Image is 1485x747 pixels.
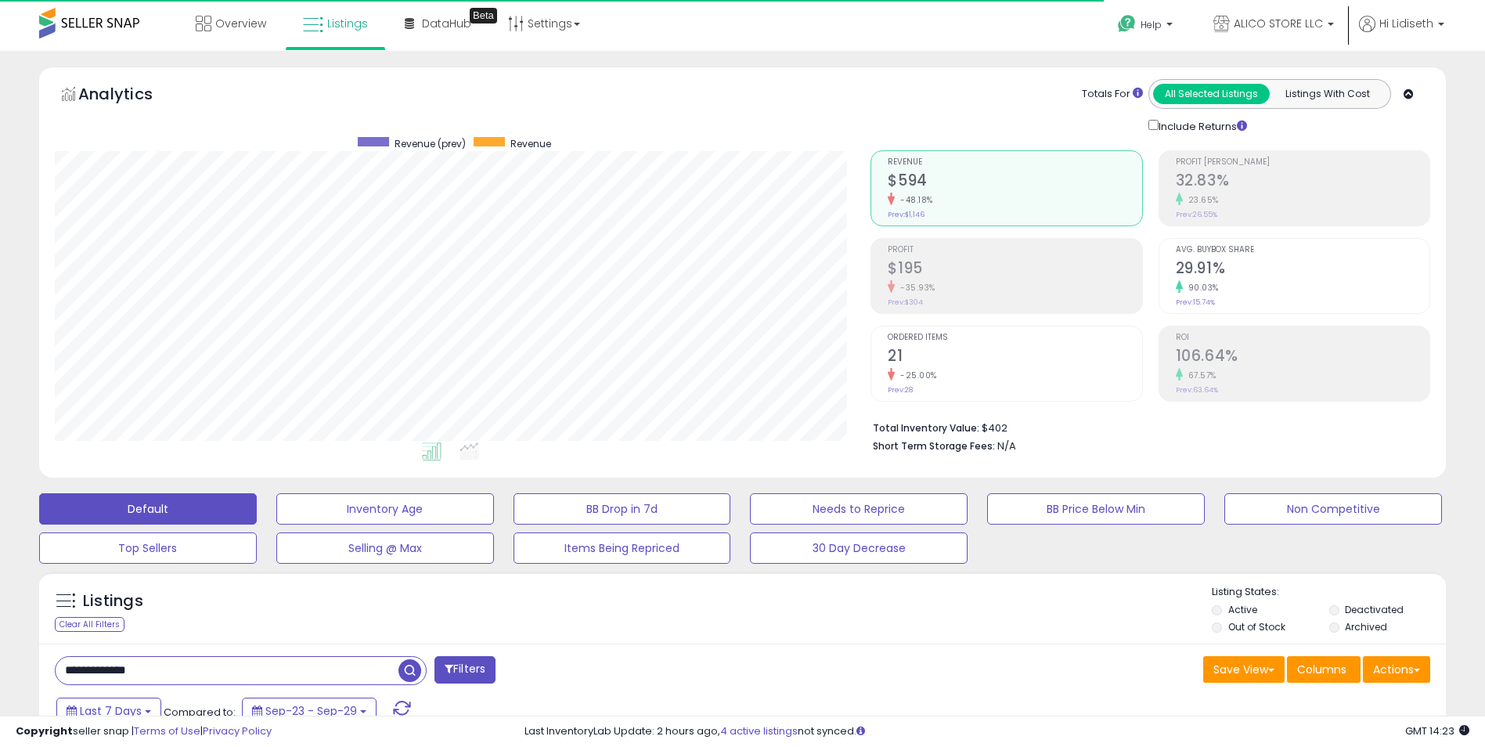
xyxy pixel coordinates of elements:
[265,703,357,719] span: Sep-23 - Sep-29
[1183,370,1216,381] small: 67.57%
[1379,16,1433,31] span: Hi Lidiseth
[422,16,471,31] span: DataHub
[1176,334,1429,342] span: ROI
[1176,246,1429,254] span: Avg. Buybox Share
[1183,282,1219,294] small: 90.03%
[873,439,995,453] b: Short Term Storage Fees:
[470,8,497,23] div: Tooltip anchor
[1345,603,1404,616] label: Deactivated
[1228,603,1257,616] label: Active
[215,16,266,31] span: Overview
[1228,620,1285,633] label: Out of Stock
[1176,259,1429,280] h2: 29.91%
[895,282,935,294] small: -35.93%
[888,347,1141,368] h2: 21
[327,16,368,31] span: Listings
[80,703,142,719] span: Last 7 Days
[1234,16,1323,31] span: ALICO STORE LLC
[164,705,236,720] span: Compared to:
[83,590,143,612] h5: Listings
[1141,18,1162,31] span: Help
[276,493,494,525] button: Inventory Age
[203,724,272,738] a: Privacy Policy
[997,438,1016,453] span: N/A
[1287,656,1361,683] button: Columns
[888,246,1141,254] span: Profit
[873,421,979,435] b: Total Inventory Value:
[720,724,798,738] a: 4 active listings
[39,532,257,564] button: Top Sellers
[888,171,1141,193] h2: $594
[524,724,1469,739] div: Last InventoryLab Update: 2 hours ago, not synced.
[1359,16,1444,51] a: Hi Lidiseth
[895,194,933,206] small: -48.18%
[873,417,1418,436] li: $402
[1105,2,1188,51] a: Help
[888,298,923,307] small: Prev: $304
[895,370,937,381] small: -25.00%
[1153,84,1270,104] button: All Selected Listings
[1345,620,1387,633] label: Archived
[78,83,183,109] h5: Analytics
[1224,493,1442,525] button: Non Competitive
[514,493,731,525] button: BB Drop in 7d
[1176,210,1217,219] small: Prev: 26.55%
[55,617,124,632] div: Clear All Filters
[1203,656,1285,683] button: Save View
[242,698,377,724] button: Sep-23 - Sep-29
[510,137,551,150] span: Revenue
[395,137,466,150] span: Revenue (prev)
[1176,298,1215,307] small: Prev: 15.74%
[888,334,1141,342] span: Ordered Items
[1363,656,1430,683] button: Actions
[888,259,1141,280] h2: $195
[1183,194,1219,206] small: 23.65%
[888,158,1141,167] span: Revenue
[1269,84,1386,104] button: Listings With Cost
[1117,14,1137,34] i: Get Help
[1176,171,1429,193] h2: 32.83%
[750,532,968,564] button: 30 Day Decrease
[39,493,257,525] button: Default
[1082,87,1143,102] div: Totals For
[1176,158,1429,167] span: Profit [PERSON_NAME]
[1176,385,1218,395] small: Prev: 63.64%
[16,724,73,738] strong: Copyright
[16,724,272,739] div: seller snap | |
[134,724,200,738] a: Terms of Use
[56,698,161,724] button: Last 7 Days
[276,532,494,564] button: Selling @ Max
[987,493,1205,525] button: BB Price Below Min
[1212,585,1446,600] p: Listing States:
[514,532,731,564] button: Items Being Repriced
[1176,347,1429,368] h2: 106.64%
[750,493,968,525] button: Needs to Reprice
[888,385,913,395] small: Prev: 28
[1137,117,1266,135] div: Include Returns
[434,656,496,684] button: Filters
[1297,662,1346,677] span: Columns
[888,210,925,219] small: Prev: $1,146
[1405,724,1469,738] span: 2025-10-7 14:23 GMT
